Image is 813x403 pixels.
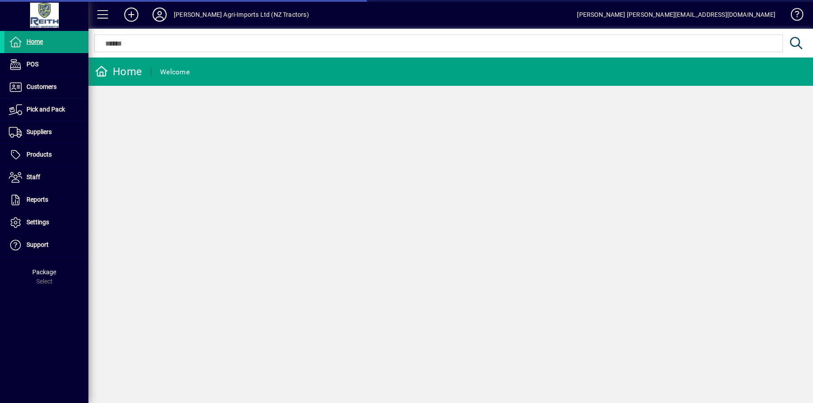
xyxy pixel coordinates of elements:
button: Profile [145,7,174,23]
a: Settings [4,211,88,234]
a: Suppliers [4,121,88,143]
span: Reports [27,196,48,203]
a: Reports [4,189,88,211]
div: Home [95,65,142,79]
a: Staff [4,166,88,188]
a: POS [4,54,88,76]
span: Pick and Pack [27,106,65,113]
a: Customers [4,76,88,98]
div: [PERSON_NAME] Agri-Imports Ltd (NZ Tractors) [174,8,309,22]
span: Support [27,241,49,248]
span: Customers [27,83,57,90]
div: Welcome [160,65,190,79]
span: Staff [27,173,40,180]
a: Products [4,144,88,166]
span: Package [32,269,56,276]
a: Knowledge Base [784,2,802,31]
span: Suppliers [27,128,52,135]
div: [PERSON_NAME] [PERSON_NAME][EMAIL_ADDRESS][DOMAIN_NAME] [577,8,775,22]
a: Pick and Pack [4,99,88,121]
span: POS [27,61,38,68]
span: Home [27,38,43,45]
span: Settings [27,219,49,226]
button: Add [117,7,145,23]
span: Products [27,151,52,158]
a: Support [4,234,88,256]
